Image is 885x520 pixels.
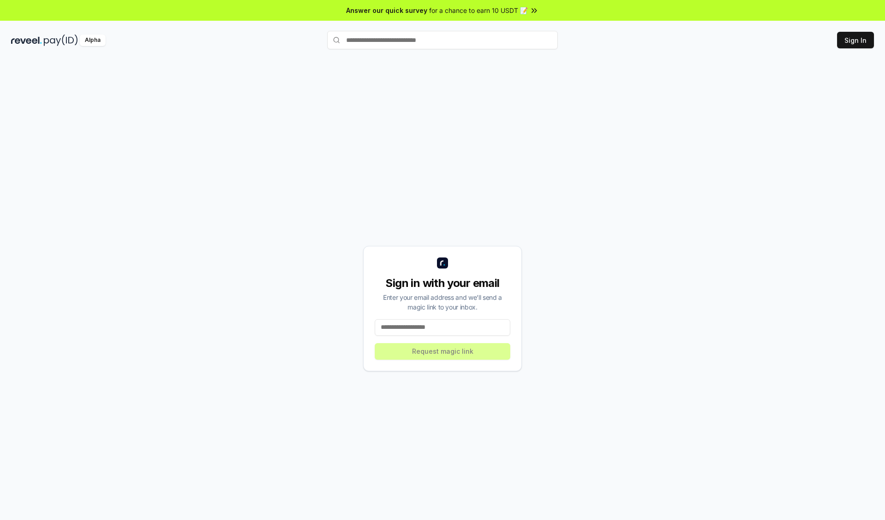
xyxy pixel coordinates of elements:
span: Answer our quick survey [346,6,427,15]
span: for a chance to earn 10 USDT 📝 [429,6,528,15]
img: logo_small [437,257,448,269]
img: reveel_dark [11,35,42,46]
img: pay_id [44,35,78,46]
div: Alpha [80,35,106,46]
div: Sign in with your email [375,276,510,291]
div: Enter your email address and we’ll send a magic link to your inbox. [375,292,510,312]
button: Sign In [837,32,874,48]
